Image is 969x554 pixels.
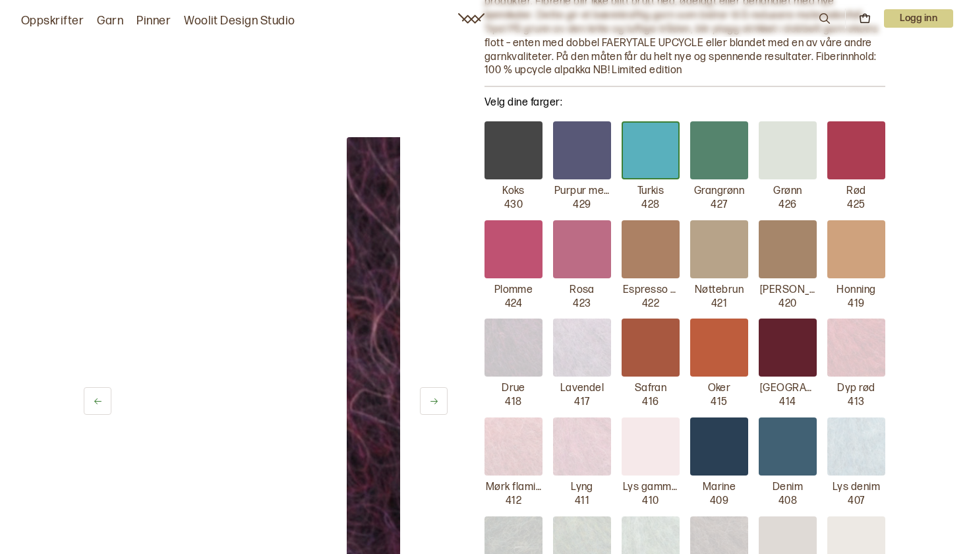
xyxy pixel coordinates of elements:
[560,382,604,396] p: Lavendel
[847,199,865,212] p: 425
[837,382,875,396] p: Dyp rød
[641,199,659,212] p: 428
[573,297,591,311] p: 423
[779,396,796,410] p: 414
[773,481,803,495] p: Denim
[484,319,543,377] img: Drue
[703,481,736,495] p: Marine
[571,481,593,495] p: Lyng
[846,185,866,199] p: Rød
[694,185,744,199] p: Grangrønn
[760,382,815,396] p: [GEOGRAPHIC_DATA]
[574,396,589,410] p: 417
[97,12,123,30] a: Garn
[848,297,864,311] p: 419
[486,481,541,495] p: Mørk flamingo
[827,417,885,476] img: Lys denim
[642,396,659,410] p: 416
[710,495,728,508] p: 409
[575,495,589,508] p: 411
[711,396,727,410] p: 415
[502,185,525,199] p: Koks
[642,495,659,508] p: 410
[778,495,797,508] p: 408
[711,199,727,212] p: 427
[695,284,744,297] p: Nøttebrun
[623,284,678,297] p: Espresso melert
[506,495,521,508] p: 412
[494,284,533,297] p: Plomme
[623,481,678,495] p: Lys gammelrosa
[637,185,664,199] p: Turkis
[760,284,815,297] p: [PERSON_NAME]
[570,284,595,297] p: Rosa
[827,319,885,377] img: Dyp rød
[484,417,543,476] img: Mørk flamingo
[848,495,864,508] p: 407
[505,297,522,311] p: 424
[884,9,953,28] p: Logg inn
[711,297,727,311] p: 421
[773,185,802,199] p: Grønn
[505,396,521,410] p: 418
[136,12,171,30] a: Pinner
[484,95,885,111] p: Velg dine farger:
[21,12,84,30] a: Oppskrifter
[848,396,864,410] p: 413
[837,284,875,297] p: Honning
[573,199,591,212] p: 429
[635,382,667,396] p: Safran
[833,481,880,495] p: Lys denim
[778,199,796,212] p: 426
[502,382,525,396] p: Drue
[504,199,523,212] p: 430
[553,319,611,377] img: Lavendel
[778,297,796,311] p: 420
[184,12,295,30] a: Woolit Design Studio
[554,185,610,199] p: Purpur melert
[884,9,953,28] button: User dropdown
[553,417,611,476] img: Lyng
[458,13,484,24] a: Woolit
[708,382,731,396] p: Oker
[642,297,659,311] p: 422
